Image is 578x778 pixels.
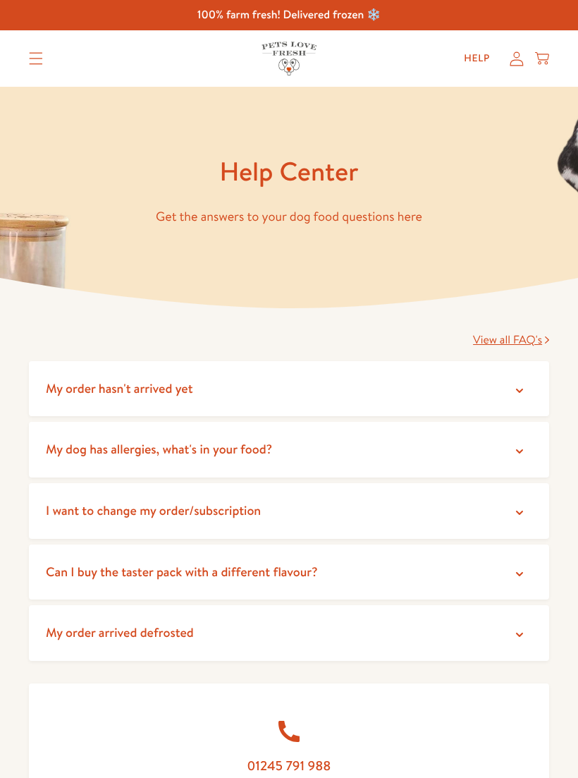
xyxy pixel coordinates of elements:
[29,361,549,417] summary: My order hasn't arrived yet
[46,440,272,458] span: My dog has allergies, what's in your food?
[46,624,194,641] span: My order arrived defrosted
[18,41,54,76] summary: Translation missing: en.sections.header.menu
[29,605,549,661] summary: My order arrived defrosted
[29,422,549,478] summary: My dog has allergies, what's in your food?
[508,712,564,764] iframe: Gorgias live chat messenger
[262,42,316,75] img: Pets Love Fresh
[473,332,542,348] span: View all FAQ's
[46,502,261,519] span: I want to change my order/subscription
[473,332,549,348] a: View all FAQ's
[46,379,193,397] span: My order hasn't arrived yet
[29,483,549,539] summary: I want to change my order/subscription
[63,757,515,774] h2: 01245 791 988
[29,545,549,600] summary: Can I buy the taster pack with a different flavour?
[46,563,318,581] span: Can I buy the taster pack with a different flavour?
[29,206,549,228] p: Get the answers to your dog food questions here
[29,154,549,188] h1: Help Center
[453,44,501,73] a: Help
